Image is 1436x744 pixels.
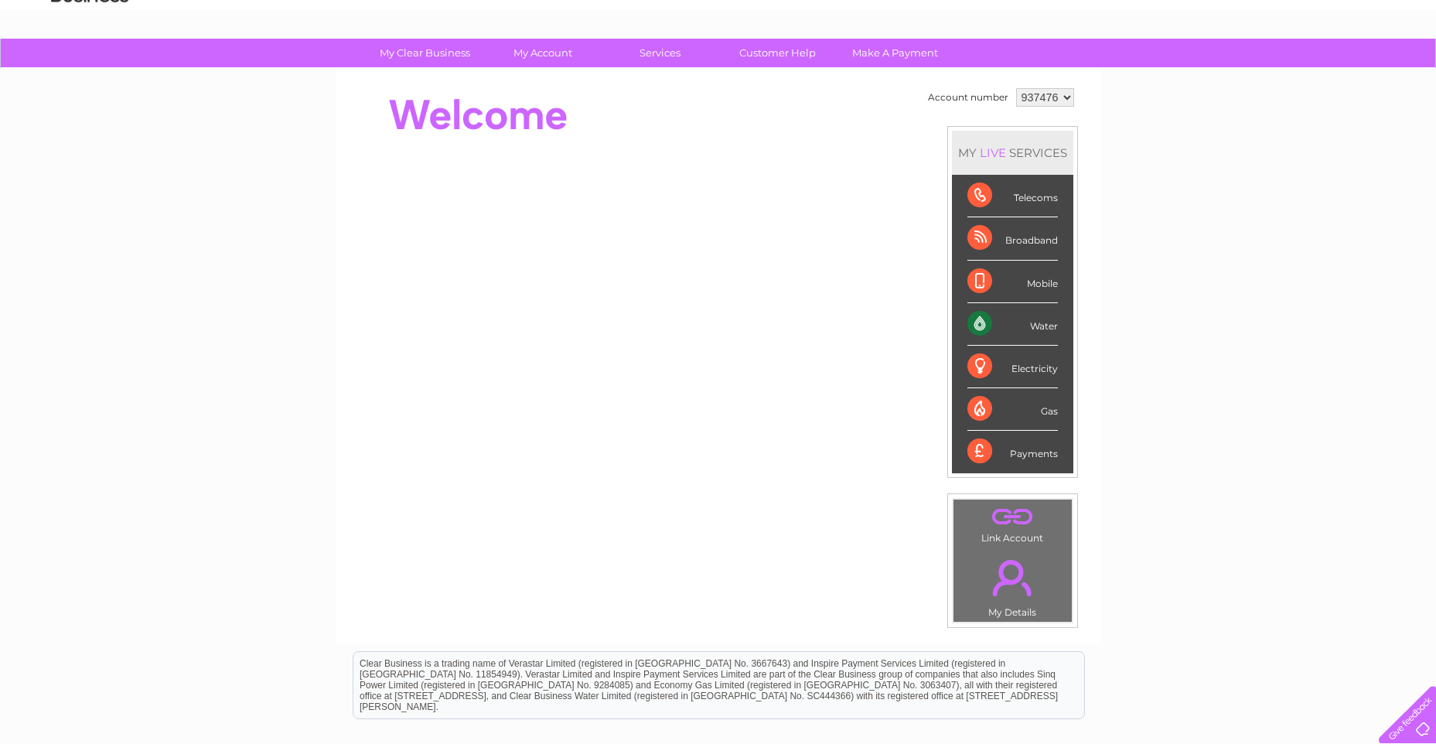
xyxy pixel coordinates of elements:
[967,388,1058,431] div: Gas
[353,9,1084,75] div: Clear Business is a trading name of Verastar Limited (registered in [GEOGRAPHIC_DATA] No. 3667643...
[361,39,489,67] a: My Clear Business
[1144,8,1251,27] a: 0333 014 3131
[952,131,1073,175] div: MY SERVICES
[967,303,1058,346] div: Water
[967,346,1058,388] div: Electricity
[714,39,841,67] a: Customer Help
[1333,66,1371,77] a: Contact
[967,175,1058,217] div: Telecoms
[596,39,724,67] a: Services
[1202,66,1236,77] a: Energy
[953,547,1073,623] td: My Details
[967,217,1058,260] div: Broadband
[977,145,1009,160] div: LIVE
[1301,66,1324,77] a: Blog
[924,84,1012,111] td: Account number
[831,39,959,67] a: Make A Payment
[1164,66,1193,77] a: Water
[479,39,606,67] a: My Account
[957,551,1068,605] a: .
[1385,66,1421,77] a: Log out
[50,40,129,87] img: logo.png
[967,431,1058,473] div: Payments
[1246,66,1292,77] a: Telecoms
[957,503,1068,531] a: .
[967,261,1058,303] div: Mobile
[953,499,1073,548] td: Link Account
